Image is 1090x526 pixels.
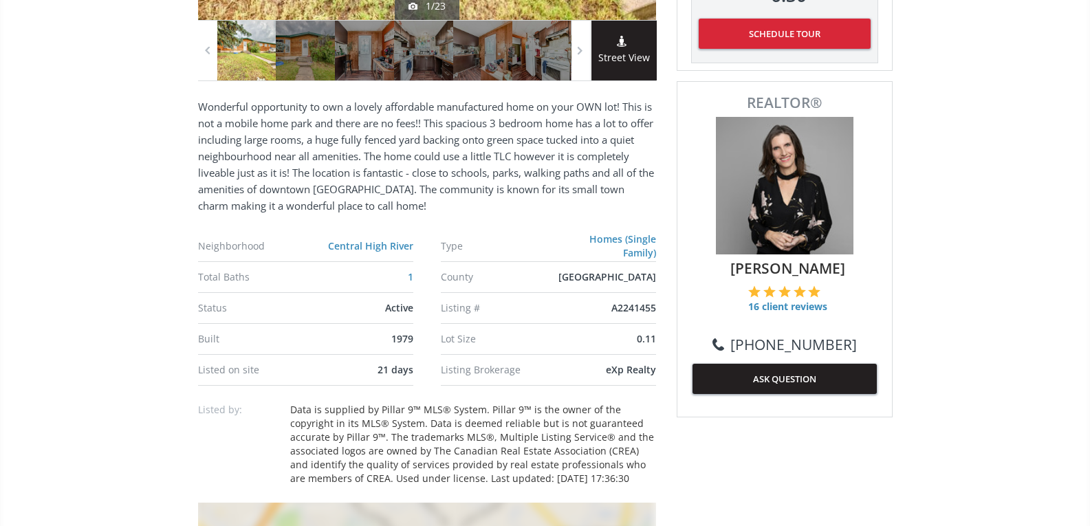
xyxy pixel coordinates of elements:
img: 3 of 5 stars [778,285,791,298]
img: 5 of 5 stars [808,285,820,298]
a: Homes (Single Family) [589,232,656,259]
div: Lot Size [441,334,555,344]
div: Data is supplied by Pillar 9™ MLS® System. Pillar 9™ is the owner of the copyright in its MLS® Sy... [290,403,656,485]
img: Photo of Sarah Scott [716,117,853,254]
span: 0.11 [637,332,656,345]
a: 1 [408,270,413,283]
div: Neighborhood [198,241,312,251]
div: Listing # [441,303,555,313]
div: Listing Brokerage [441,365,555,375]
p: Wonderful opportunity to own a lovely affordable manufactured home on your OWN lot! This is not a... [198,98,656,214]
span: 1979 [391,332,413,345]
button: Schedule Tour [699,19,871,49]
span: 21 days [378,363,413,376]
span: A2241455 [611,301,656,314]
div: Total Baths [198,272,312,282]
div: Status [198,303,312,313]
span: 16 client reviews [748,300,827,314]
span: eXp Realty [606,363,656,376]
a: Central High River [328,239,413,252]
div: Type [441,241,554,251]
span: REALTOR® [693,96,877,110]
a: [PHONE_NUMBER] [712,334,857,355]
span: Active [385,301,413,314]
span: [PERSON_NAME] [699,258,877,278]
img: 4 of 5 stars [794,285,806,298]
button: ASK QUESTION [693,364,877,394]
p: Listed by: [198,403,281,417]
div: County [441,272,555,282]
div: Built [198,334,312,344]
span: [GEOGRAPHIC_DATA] [558,270,656,283]
div: Listed on site [198,365,312,375]
img: 2 of 5 stars [763,285,776,298]
img: 1 of 5 stars [748,285,761,298]
span: Street View [591,50,657,66]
